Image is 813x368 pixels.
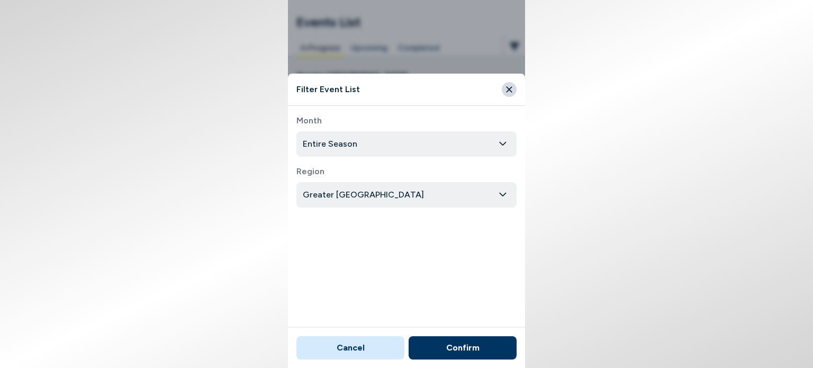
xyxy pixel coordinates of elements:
[296,336,404,360] button: Cancel
[502,82,517,97] button: Close
[296,165,517,178] label: Region
[296,114,517,127] label: Month
[296,83,473,96] h4: Filter Event List
[409,336,517,360] button: Confirm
